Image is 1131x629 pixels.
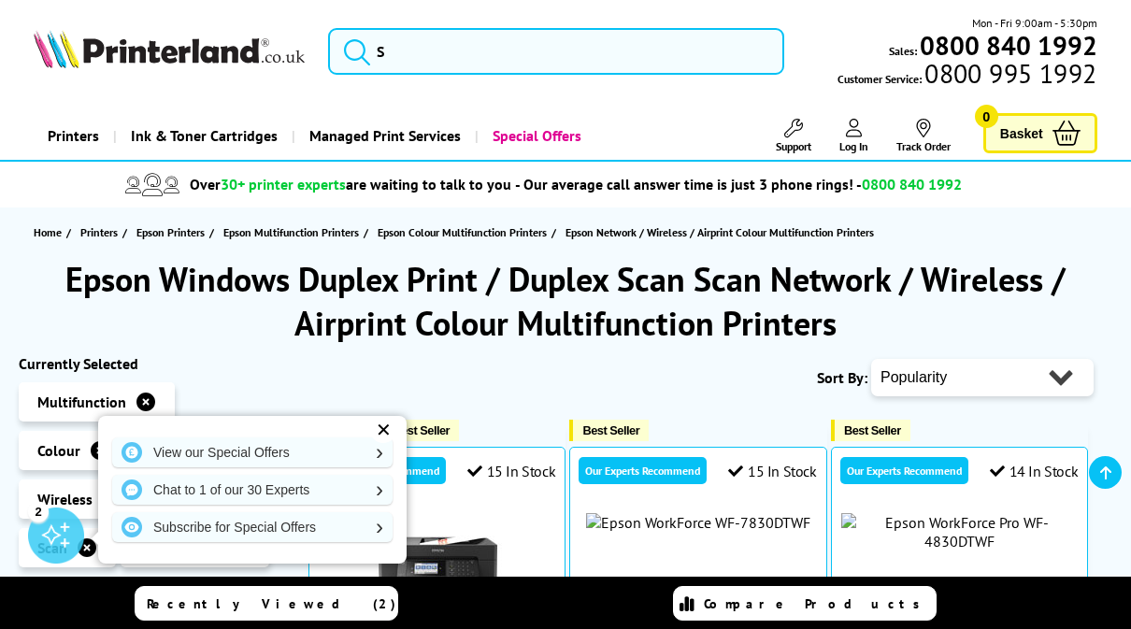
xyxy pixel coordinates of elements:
[1000,121,1043,146] span: Basket
[704,595,930,612] span: Compare Products
[917,36,1097,54] a: 0800 840 1992
[817,368,867,387] span: Sort By:
[113,112,292,160] a: Ink & Toner Cartridges
[28,501,49,522] div: 2
[586,513,810,532] img: Epson WorkForce WF-7830DTWF
[112,512,393,542] a: Subscribe for Special Offers
[515,175,962,193] span: - Our average call answer time is just 3 phone rings! -
[467,462,555,480] div: 15 In Stock
[896,119,951,153] a: Track Order
[565,225,874,239] span: Epson Network / Wireless / Airprint Colour Multifunction Printers
[370,417,396,443] div: ✕
[190,175,511,193] span: Over are waiting to talk to you
[328,28,784,75] input: S
[80,222,118,242] span: Printers
[223,222,364,242] a: Epson Multifunction Printers
[776,139,811,153] span: Support
[838,64,1096,88] span: Customer Service:
[378,222,551,242] a: Epson Colour Multifunction Printers
[80,222,122,242] a: Printers
[990,462,1078,480] div: 14 In Stock
[34,222,66,242] a: Home
[475,112,595,160] a: Special Offers
[34,112,113,160] a: Printers
[922,64,1096,82] span: 0800 995 1992
[34,30,305,72] a: Printerland Logo
[862,175,962,193] span: 0800 840 1992
[19,257,1112,345] h1: Epson Windows Duplex Print / Duplex Scan Scan Network / Wireless / Airprint Colour Multifunction ...
[920,28,1097,63] b: 0800 840 1992
[840,457,968,484] div: Our Experts Recommend
[831,420,910,441] button: Best Seller
[37,393,126,411] span: Multifunction
[34,30,305,68] img: Printerland Logo
[569,420,649,441] button: Best Seller
[292,112,475,160] a: Managed Print Services
[37,441,80,460] span: Colour
[135,586,398,621] a: Recently Viewed (2)
[136,222,205,242] span: Epson Printers
[841,513,1078,550] img: Epson WorkForce Pro WF-4830DTWF
[579,457,707,484] div: Our Experts Recommend
[378,222,547,242] span: Epson Colour Multifunction Printers
[379,420,459,441] button: Best Seller
[112,475,393,505] a: Chat to 1 of our 30 Experts
[673,586,937,621] a: Compare Products
[223,222,359,242] span: Epson Multifunction Printers
[112,437,393,467] a: View our Special Offers
[19,354,290,373] div: Currently Selected
[37,490,93,508] span: Wireless
[728,462,816,480] div: 15 In Stock
[839,119,868,153] a: Log In
[582,423,639,437] span: Best Seller
[131,112,278,160] span: Ink & Toner Cartridges
[889,42,917,60] span: Sales:
[972,14,1097,32] span: Mon - Fri 9:00am - 5:30pm
[841,532,1078,550] a: Epson WorkForce Pro WF-4830DTWF
[221,175,346,193] span: 30+ printer experts
[136,222,209,242] a: Epson Printers
[983,113,1097,153] a: Basket 0
[776,119,811,153] a: Support
[147,595,396,612] span: Recently Viewed (2)
[844,423,901,437] span: Best Seller
[393,423,450,437] span: Best Seller
[839,139,868,153] span: Log In
[975,105,998,128] span: 0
